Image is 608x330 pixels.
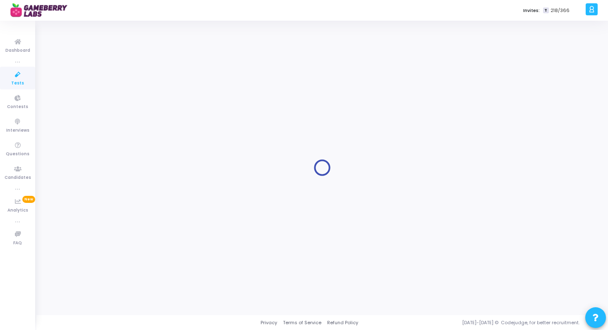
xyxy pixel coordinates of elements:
[523,7,540,14] label: Invites:
[261,319,277,326] a: Privacy
[11,80,24,87] span: Tests
[7,104,28,111] span: Contests
[10,2,72,19] img: logo
[13,240,22,247] span: FAQ
[22,196,35,203] span: New
[543,7,548,14] span: T
[5,47,30,54] span: Dashboard
[283,319,321,326] a: Terms of Service
[7,207,28,214] span: Analytics
[327,319,358,326] a: Refund Policy
[6,151,29,158] span: Questions
[551,7,570,14] span: 218/366
[358,319,598,326] div: [DATE]-[DATE] © Codejudge, for better recruitment.
[6,127,29,134] span: Interviews
[5,174,31,181] span: Candidates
